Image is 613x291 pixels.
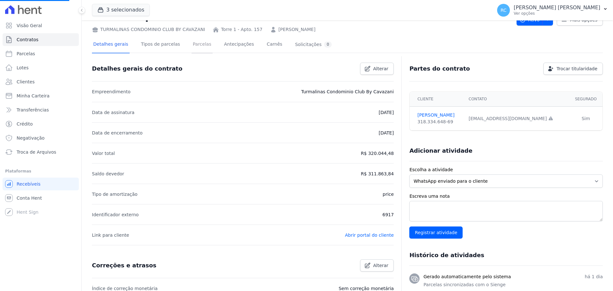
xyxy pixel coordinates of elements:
[17,79,34,85] span: Clientes
[417,119,461,125] div: 318.334.648-69
[221,26,262,33] a: Torre 1 - Apto. 157
[469,115,565,122] div: [EMAIL_ADDRESS][DOMAIN_NAME]
[361,170,394,178] p: R$ 311.863,84
[278,26,315,33] a: [PERSON_NAME]
[3,132,79,144] a: Negativação
[373,262,389,269] span: Alterar
[92,36,130,53] a: Detalhes gerais
[17,93,49,99] span: Minha Carteira
[140,36,181,53] a: Tipos de parcelas
[17,107,49,113] span: Transferências
[3,47,79,60] a: Parcelas
[423,281,603,288] p: Parcelas sincronizadas com o Sienge
[92,109,134,116] p: Data de assinatura
[3,118,79,130] a: Crédito
[409,65,470,73] h3: Partes do contrato
[223,36,255,53] a: Antecipações
[92,149,115,157] p: Valor total
[409,147,472,155] h3: Adicionar atividade
[3,33,79,46] a: Contratos
[17,65,29,71] span: Lotes
[379,109,394,116] p: [DATE]
[410,92,465,107] th: Cliente
[361,149,394,157] p: R$ 320.044,48
[17,195,42,201] span: Conta Hent
[3,103,79,116] a: Transferências
[543,63,603,75] a: Trocar titularidade
[17,36,38,43] span: Contratos
[3,89,79,102] a: Minha Carteira
[301,88,394,96] p: Turmalinas Condominio Club By Cavazani
[585,273,603,280] p: há 1 dia
[17,22,42,29] span: Visão Geral
[92,190,138,198] p: Tipo de amortização
[465,92,569,107] th: Contato
[409,166,603,173] label: Escolha a atividade
[569,107,602,131] td: Sim
[556,65,597,72] span: Trocar titularidade
[17,135,45,141] span: Negativação
[3,75,79,88] a: Clientes
[3,19,79,32] a: Visão Geral
[92,88,131,96] p: Empreendimento
[294,36,333,53] a: Solicitações0
[360,63,394,75] a: Alterar
[92,211,139,218] p: Identificador externo
[492,1,613,19] button: RC [PERSON_NAME] [PERSON_NAME] Ver opções
[382,211,394,218] p: 6917
[409,193,603,200] label: Escreva uma nota
[345,233,394,238] a: Abrir portal do cliente
[514,4,600,11] p: [PERSON_NAME] [PERSON_NAME]
[373,65,389,72] span: Alterar
[324,42,332,48] div: 0
[3,178,79,190] a: Recebíveis
[409,251,484,259] h3: Histórico de atividades
[3,146,79,158] a: Troca de Arquivos
[360,259,394,272] a: Alterar
[92,262,156,269] h3: Correções e atrasos
[92,170,124,178] p: Saldo devedor
[379,129,394,137] p: [DATE]
[265,36,284,53] a: Carnês
[192,36,213,53] a: Parcelas
[92,26,205,33] div: TURMALINAS CONDOMINIO CLUB BY CAVAZANI
[92,4,150,16] button: 3 selecionados
[3,61,79,74] a: Lotes
[569,92,602,107] th: Segurado
[3,192,79,204] a: Conta Hent
[423,273,511,280] h3: Gerado automaticamente pelo sistema
[17,149,56,155] span: Troca de Arquivos
[514,11,600,16] p: Ver opções
[409,226,463,239] input: Registrar atividade
[92,231,129,239] p: Link para cliente
[17,121,33,127] span: Crédito
[92,129,143,137] p: Data de encerramento
[383,190,394,198] p: price
[5,167,76,175] div: Plataformas
[417,112,461,119] a: [PERSON_NAME]
[295,42,332,48] div: Solicitações
[92,65,182,73] h3: Detalhes gerais do contrato
[501,8,507,12] span: RC
[17,181,41,187] span: Recebíveis
[17,50,35,57] span: Parcelas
